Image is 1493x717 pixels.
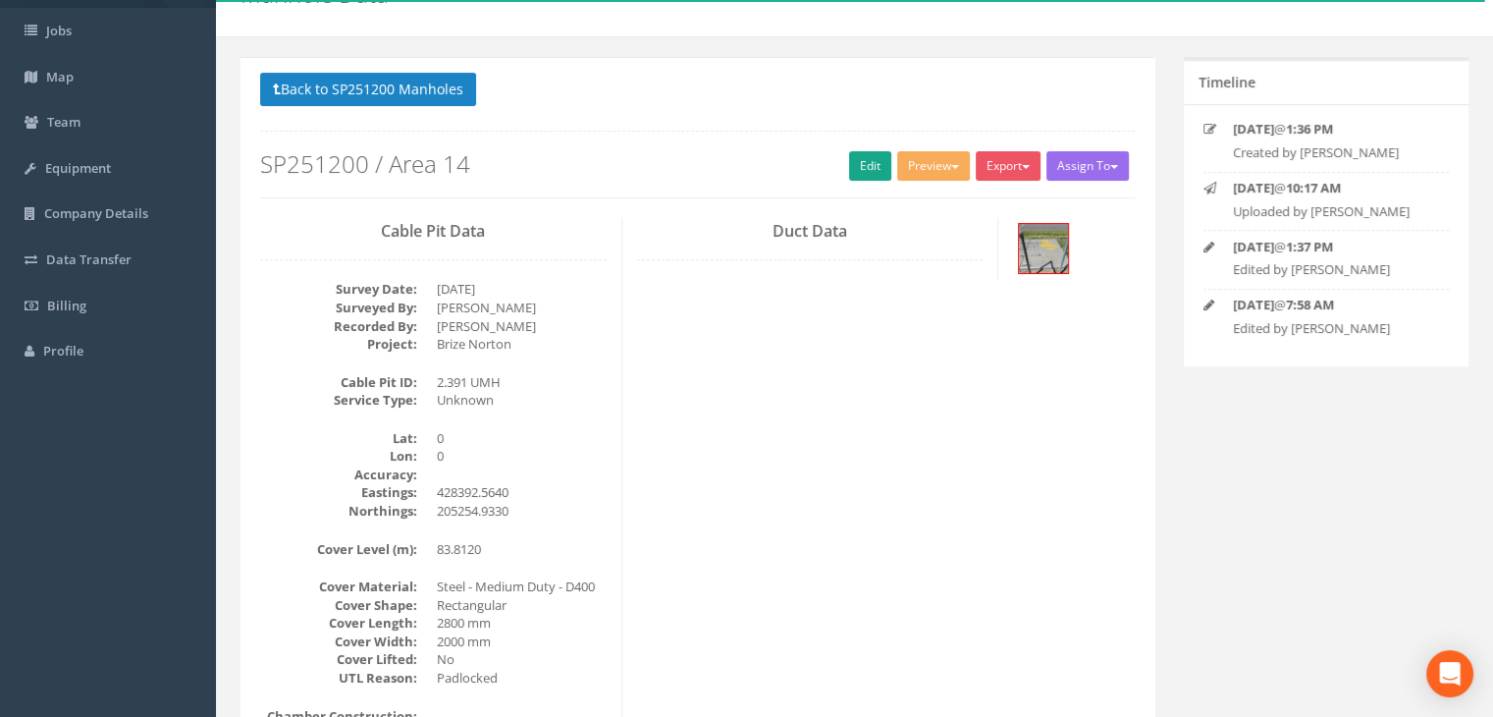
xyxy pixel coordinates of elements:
[437,299,607,317] dd: [PERSON_NAME]
[47,297,86,314] span: Billing
[1233,143,1433,162] p: Created by [PERSON_NAME]
[437,280,607,299] dd: [DATE]
[45,159,111,177] span: Equipment
[1046,151,1129,181] button: Assign To
[1286,296,1334,313] strong: 7:58 AM
[1286,238,1333,255] strong: 1:37 PM
[437,335,607,354] dd: Brize Norton
[437,502,607,521] dd: 205254.9330
[1426,650,1473,697] div: Open Intercom Messenger
[976,151,1040,181] button: Export
[46,250,132,268] span: Data Transfer
[1199,75,1255,89] h5: Timeline
[1233,296,1433,314] p: @
[260,73,476,106] button: Back to SP251200 Manholes
[260,540,417,559] dt: Cover Level (m):
[260,447,417,466] dt: Lon:
[260,151,1135,177] h2: SP251200 / Area 14
[437,614,607,633] dd: 2800 mm
[1233,120,1274,138] strong: [DATE]
[260,596,417,615] dt: Cover Shape:
[437,540,607,559] dd: 83.8120
[260,578,417,596] dt: Cover Material:
[260,633,417,651] dt: Cover Width:
[260,299,417,317] dt: Surveyed By:
[1233,319,1433,338] p: Edited by [PERSON_NAME]
[46,68,74,85] span: Map
[1233,296,1274,313] strong: [DATE]
[897,151,970,181] button: Preview
[849,151,891,181] a: Edit
[437,633,607,651] dd: 2000 mm
[437,578,607,596] dd: Steel - Medium Duty - D400
[260,466,417,484] dt: Accuracy:
[260,317,417,336] dt: Recorded By:
[260,483,417,502] dt: Eastings:
[260,373,417,392] dt: Cable Pit ID:
[1286,179,1341,196] strong: 10:17 AM
[1286,120,1333,138] strong: 1:36 PM
[43,342,83,359] span: Profile
[260,223,607,241] h3: Cable Pit Data
[1233,202,1433,221] p: Uploaded by [PERSON_NAME]
[260,669,417,688] dt: UTL Reason:
[1233,179,1433,197] p: @
[260,335,417,354] dt: Project:
[47,113,80,131] span: Team
[260,429,417,448] dt: Lat:
[260,614,417,633] dt: Cover Length:
[1233,120,1433,138] p: @
[437,391,607,410] dd: Unknown
[1019,224,1068,273] img: e746de07-fb60-1e69-2c48-74ed6d59e13d_d54a4216-75e5-9c6d-e13e-48a3d088e397_thumb.jpg
[260,280,417,299] dt: Survey Date:
[1233,238,1433,256] p: @
[1233,260,1433,279] p: Edited by [PERSON_NAME]
[260,650,417,669] dt: Cover Lifted:
[637,223,984,241] h3: Duct Data
[437,483,607,502] dd: 428392.5640
[437,447,607,466] dd: 0
[437,317,607,336] dd: [PERSON_NAME]
[46,22,72,39] span: Jobs
[44,204,148,222] span: Company Details
[260,391,417,410] dt: Service Type:
[437,650,607,669] dd: No
[437,596,607,615] dd: Rectangular
[1233,179,1274,196] strong: [DATE]
[437,373,607,392] dd: 2.391 UMH
[1233,238,1274,255] strong: [DATE]
[437,429,607,448] dd: 0
[260,502,417,521] dt: Northings:
[437,669,607,688] dd: Padlocked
